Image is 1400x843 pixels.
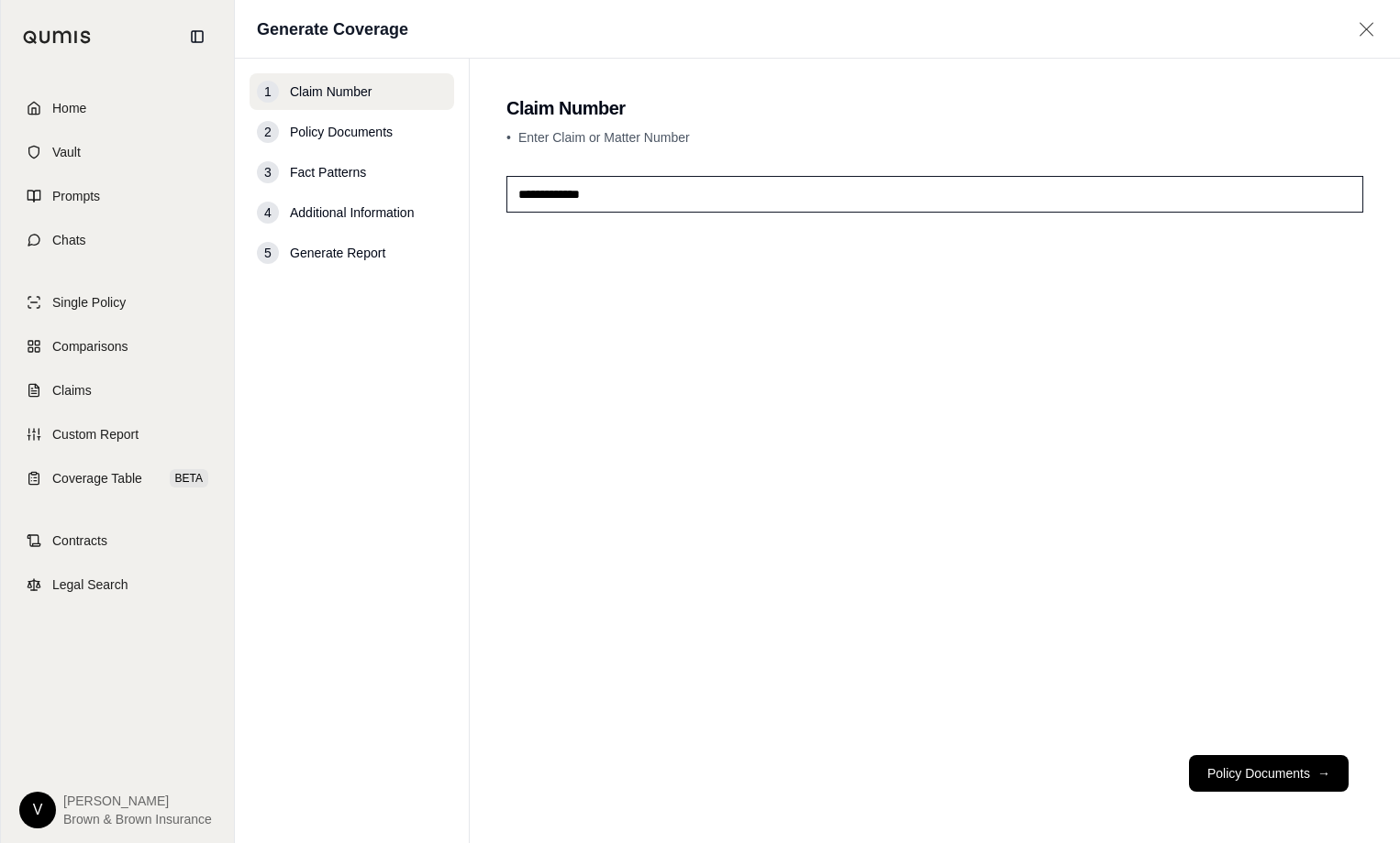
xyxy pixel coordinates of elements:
span: → [1317,764,1330,783]
a: Home [12,88,223,128]
a: Custom Report [12,414,223,454]
a: Claims [12,370,223,411]
a: Comparisons [12,326,223,367]
div: 1 [257,81,279,103]
span: • [506,130,511,145]
span: Additional Information [290,203,414,222]
a: Vault [12,132,223,172]
span: Policy Documents [290,123,393,141]
a: Legal Search [12,564,223,605]
a: Coverage TableBETA [12,458,223,498]
h1: Generate Coverage [257,16,408,42]
a: Chats [12,220,223,260]
div: 3 [257,161,279,183]
span: Chats [52,231,86,249]
span: Claims [52,381,92,400]
div: 5 [257,242,279,264]
span: [PERSON_NAME] [63,792,212,810]
span: Vault [52,143,81,161]
span: Claim Number [290,82,372,101]
span: Enter Claim or Matter Number [518,130,690,145]
span: Home [52,99,86,117]
span: Brown & Brown Insurance [63,810,212,828]
h2: Claim Number [506,95,1363,121]
a: Prompts [12,176,223,216]
button: Policy Documents→ [1189,755,1349,792]
span: Generate Report [290,244,385,262]
a: Single Policy [12,282,223,323]
span: Fact Patterns [290,163,366,181]
div: 4 [257,202,279,224]
span: Coverage Table [52,469,142,487]
span: Custom Report [52,425,139,443]
span: Contracts [52,531,107,550]
img: Qumis Logo [23,30,92,44]
span: Legal Search [52,575,128,594]
a: Contracts [12,520,223,561]
div: V [19,792,56,828]
span: Single Policy [52,293,126,312]
span: BETA [170,469,208,487]
span: Comparisons [52,337,128,356]
span: Prompts [52,187,100,205]
button: Collapse sidebar [183,22,212,51]
div: 2 [257,121,279,143]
